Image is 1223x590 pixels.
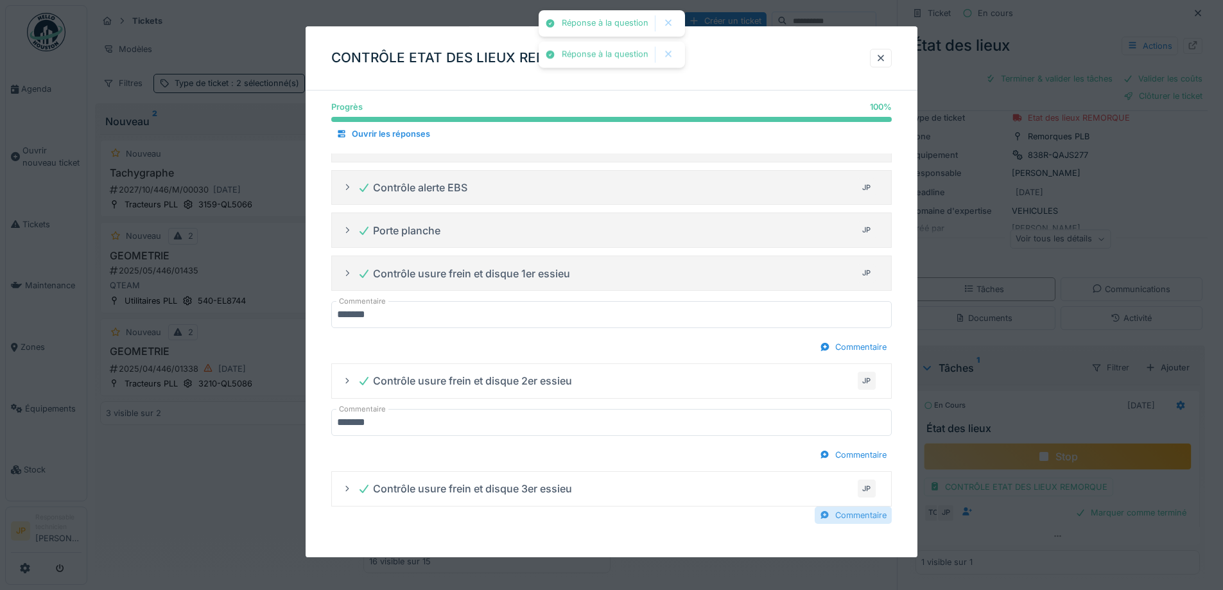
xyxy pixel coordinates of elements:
[858,221,876,239] div: JP
[337,133,886,157] summary: Contrôle trou toitJP
[562,18,648,29] div: Réponse à la question
[858,265,876,282] div: JP
[358,266,570,281] div: Contrôle usure frein et disque 1er essieu
[336,404,388,415] label: Commentaire
[331,101,363,113] div: Progrès
[858,372,876,390] div: JP
[337,369,886,393] summary: Contrôle usure frein et disque 2er essieuJP
[358,180,467,195] div: Contrôle alerte EBS
[358,374,572,389] div: Contrôle usure frein et disque 2er essieu
[337,219,886,243] summary: Porte plancheJP
[815,446,892,464] div: Commentaire
[337,176,886,200] summary: Contrôle alerte EBSJP
[815,338,892,356] div: Commentaire
[858,480,876,498] div: JP
[336,296,388,307] label: Commentaire
[337,261,886,285] summary: Contrôle usure frein et disque 1er essieuJP
[562,49,648,60] div: Réponse à la question
[815,507,892,524] div: Commentaire
[337,477,886,501] summary: Contrôle usure frein et disque 3er essieuJP
[331,117,892,123] progress: 100 %
[358,223,440,238] div: Porte planche
[331,50,595,66] h3: CONTRÔLE ETAT DES LIEUX REMORQUE
[331,126,435,143] div: Ouvrir les réponses
[358,482,572,497] div: Contrôle usure frein et disque 3er essieu
[858,178,876,196] div: JP
[870,101,892,113] div: 100 %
